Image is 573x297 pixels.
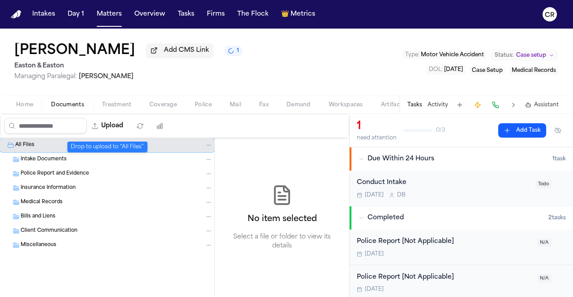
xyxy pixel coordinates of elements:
[535,180,552,188] span: Todo
[203,6,228,22] button: Firms
[11,10,21,19] a: Home
[21,170,89,178] span: Police Report and Evidence
[498,123,546,138] button: Add Task
[4,118,87,134] input: Search files
[29,6,59,22] button: Intakes
[131,6,169,22] button: Overview
[234,6,272,22] button: The Flock
[357,178,530,188] div: Conduct Intake
[421,52,484,58] span: Motor Vehicle Accident
[350,147,573,171] button: Due Within 24 Hours1task
[11,10,21,19] img: Finch Logo
[51,101,84,109] span: Documents
[490,50,559,61] button: Change status from Case setup
[14,61,243,71] h2: Easton & Easton
[237,47,239,54] span: 1
[365,251,384,258] span: [DATE]
[21,227,77,235] span: Client Communication
[537,238,552,247] span: N/A
[534,101,559,109] span: Assistant
[552,155,566,163] span: 1 task
[16,101,33,109] span: Home
[350,206,573,230] button: Completed2tasks
[444,67,463,72] span: [DATE]
[471,99,484,111] button: Create Immediate Task
[146,43,214,58] button: Add CMS Link
[472,68,503,73] span: Case Setup
[525,101,559,109] button: Assistant
[357,272,532,283] div: Police Report [Not Applicable]
[436,127,445,134] span: 0 / 3
[102,101,132,109] span: Treatment
[164,46,209,55] span: Add CMS Link
[365,286,384,293] span: [DATE]
[426,64,466,75] button: Edit DOL: 2025-09-09
[224,46,243,56] button: 1 active task
[14,43,135,59] h1: [PERSON_NAME]
[516,52,546,59] span: Case setup
[64,6,88,22] button: Day 1
[548,214,566,222] span: 2 task s
[230,101,241,109] span: Mail
[21,242,56,249] span: Miscellaneous
[537,274,552,283] span: N/A
[14,43,135,59] button: Edit matter name
[21,213,56,221] span: Bills and Liens
[453,99,466,111] button: Add Task
[259,101,269,109] span: Fax
[397,192,406,199] span: D B
[286,101,311,109] span: Demand
[21,199,63,206] span: Medical Records
[350,171,573,206] div: Open task: Conduct Intake
[174,6,198,22] button: Tasks
[350,230,573,265] div: Open task: Police Report [Not Applicable]
[381,101,405,109] span: Artifacts
[512,68,556,73] span: Medical Records
[368,213,404,222] span: Completed
[87,118,128,134] button: Upload
[357,134,397,142] div: need attention
[357,237,532,247] div: Police Report [Not Applicable]
[329,101,363,109] span: Workspaces
[93,6,125,22] button: Matters
[405,52,419,58] span: Type :
[429,67,443,72] span: DOL :
[428,101,448,109] button: Activity
[495,52,513,59] span: Status:
[14,73,77,80] span: Managing Paralegal:
[195,101,212,109] span: Police
[509,66,559,75] button: Edit service: Medical Records
[469,66,505,75] button: Edit service: Case Setup
[407,101,422,109] button: Tasks
[278,6,319,22] button: crownMetrics
[79,73,133,80] span: [PERSON_NAME]
[21,156,67,163] span: Intake Documents
[21,184,76,192] span: Insurance Information
[365,192,384,199] span: [DATE]
[15,142,34,149] span: All Files
[357,119,397,134] div: 1
[368,155,434,163] span: Due Within 24 Hours
[550,123,566,138] button: Hide completed tasks (⌘⇧H)
[248,213,317,226] h2: No item selected
[402,50,487,59] button: Edit Type: Motor Vehicle Accident
[226,233,338,251] p: Select a file or folder to view its details
[150,101,177,109] span: Coverage
[489,99,502,111] button: Make a Call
